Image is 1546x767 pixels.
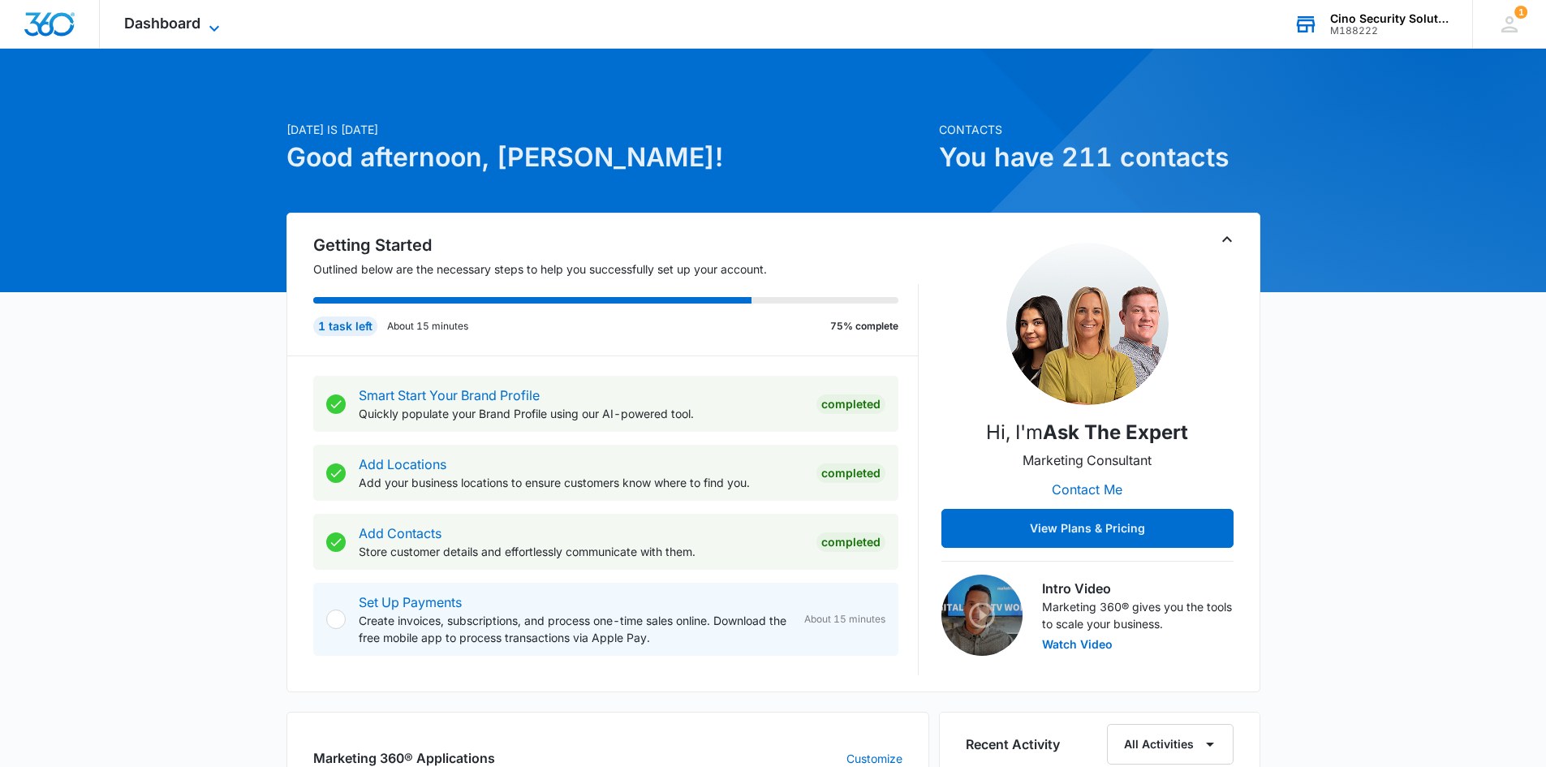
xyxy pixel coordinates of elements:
[359,594,462,610] a: Set Up Payments
[1023,450,1152,470] p: Marketing Consultant
[986,418,1188,447] p: Hi, I'm
[1006,243,1169,405] img: Ask the Expert
[359,612,791,646] p: Create invoices, subscriptions, and process one-time sales online. Download the free mobile app t...
[1514,6,1527,19] div: notifications count
[1043,420,1188,444] strong: Ask the Expert
[1042,639,1113,650] button: Watch Video
[1330,12,1449,25] div: account name
[804,612,885,627] span: About 15 minutes
[816,532,885,552] div: Completed
[313,317,377,336] div: 1 task left
[816,394,885,414] div: Completed
[359,474,803,491] p: Add your business locations to ensure customers know where to find you.
[359,405,803,422] p: Quickly populate your Brand Profile using our AI-powered tool.
[1036,470,1139,509] button: Contact Me
[846,750,902,767] a: Customize
[359,525,441,541] a: Add Contacts
[359,456,446,472] a: Add Locations
[1217,230,1237,249] button: Toggle Collapse
[966,735,1060,754] h6: Recent Activity
[313,233,919,257] h2: Getting Started
[1042,579,1234,598] h3: Intro Video
[387,319,468,334] p: About 15 minutes
[286,138,929,177] h1: Good afternoon, [PERSON_NAME]!
[359,543,803,560] p: Store customer details and effortlessly communicate with them.
[1042,598,1234,632] p: Marketing 360® gives you the tools to scale your business.
[939,138,1260,177] h1: You have 211 contacts
[313,261,919,278] p: Outlined below are the necessary steps to help you successfully set up your account.
[816,463,885,483] div: Completed
[286,121,929,138] p: [DATE] is [DATE]
[1330,25,1449,37] div: account id
[359,387,540,403] a: Smart Start Your Brand Profile
[124,15,200,32] span: Dashboard
[1107,724,1234,765] button: All Activities
[830,319,898,334] p: 75% complete
[939,121,1260,138] p: Contacts
[941,509,1234,548] button: View Plans & Pricing
[941,575,1023,656] img: Intro Video
[1514,6,1527,19] span: 1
